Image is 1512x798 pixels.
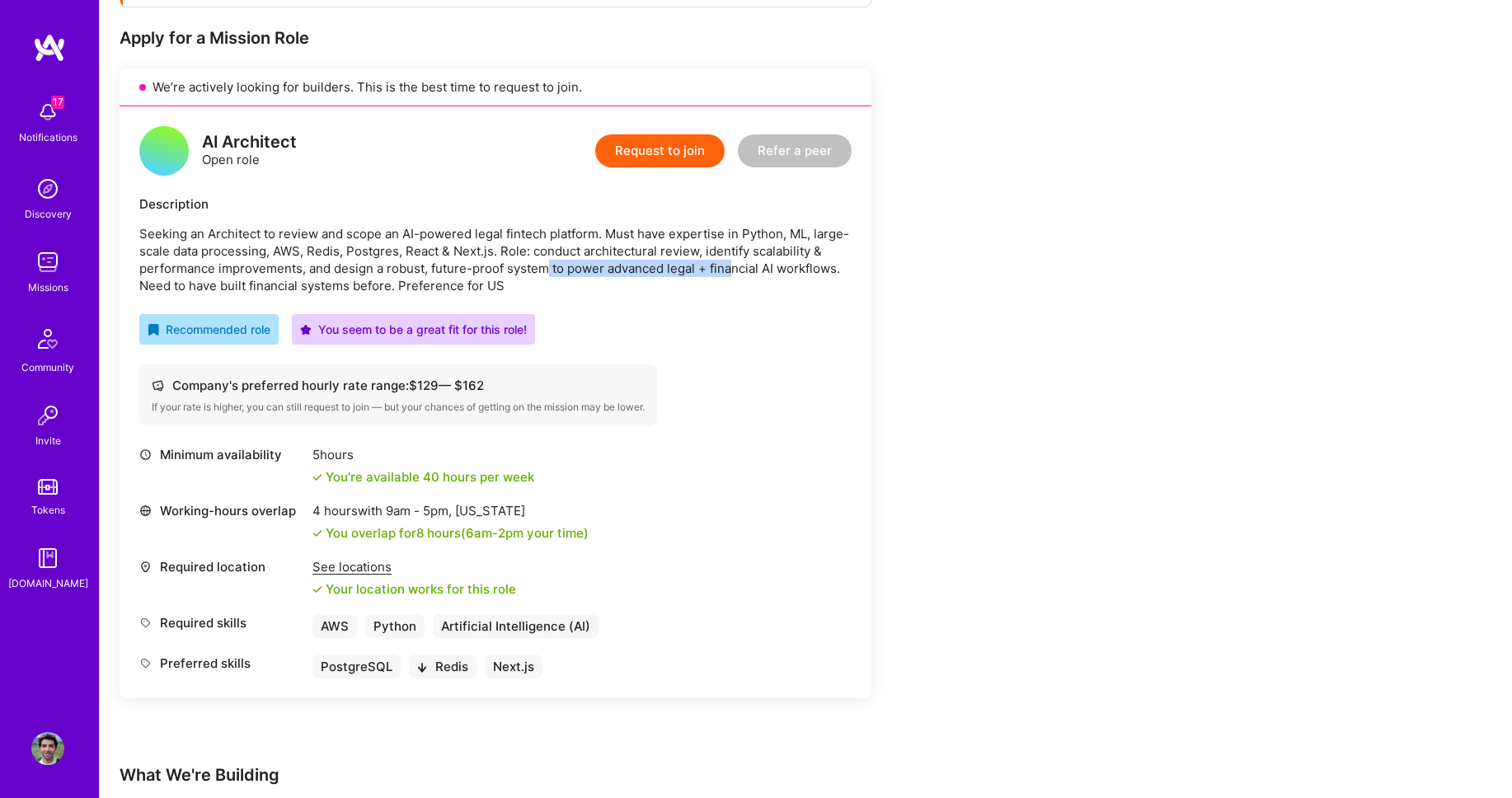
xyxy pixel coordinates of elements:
i: icon BlackArrowDown [417,663,427,673]
div: 4 hours with [US_STATE] [312,502,589,519]
div: Minimum availability [139,446,304,463]
div: Company's preferred hourly rate range: $ 129 — $ 162 [152,377,645,394]
div: Artificial Intelligence (AI) [433,614,599,638]
div: AWS [312,614,357,638]
div: You seem to be a great fit for this role! [300,321,527,338]
div: Required skills [139,614,304,631]
div: Description [139,195,852,213]
img: tokens [38,479,58,495]
img: User Avatar [31,732,64,765]
div: 5 hours [312,446,534,463]
i: icon World [139,505,152,517]
div: Preferred skills [139,655,304,672]
div: Apply for a Mission Role [120,27,871,49]
div: Recommended role [148,321,270,338]
div: What We're Building [120,764,1109,786]
img: discovery [31,172,64,205]
div: Python [365,614,425,638]
i: icon Check [312,472,322,482]
div: You overlap for 8 hours ( your time) [326,524,589,542]
span: 17 [51,96,64,109]
img: Invite [31,399,64,432]
img: teamwork [31,246,64,279]
i: icon PurpleStar [300,324,312,336]
div: Open role [202,134,297,168]
div: Community [21,359,74,376]
div: Redis [409,655,477,678]
img: bell [31,96,64,129]
img: logo [33,33,66,63]
button: Refer a peer [738,134,852,167]
i: icon RecommendedBadge [148,324,159,336]
div: [DOMAIN_NAME] [8,575,88,592]
div: Next.js [485,655,542,678]
button: Request to join [595,134,725,167]
div: See locations [312,558,516,575]
div: Your location works for this role [312,580,516,598]
i: icon Check [312,528,322,538]
div: Working-hours overlap [139,502,304,519]
div: Invite [35,432,61,449]
p: Seeking an Architect to review and scope an AI-powered legal fintech platform. Must have expertis... [139,225,852,294]
div: Required location [139,558,304,575]
div: Notifications [19,129,77,146]
div: PostgreSQL [312,655,401,678]
span: 9am - 5pm , [383,503,455,519]
i: icon Cash [152,379,164,392]
div: You're available 40 hours per week [312,468,534,486]
i: icon Tag [139,617,152,629]
i: icon Check [312,584,322,594]
span: 6am - 2pm [466,525,524,541]
i: icon Tag [139,657,152,669]
div: If your rate is higher, you can still request to join — but your chances of getting on the missio... [152,401,645,414]
img: Community [28,319,68,359]
div: Tokens [31,501,65,519]
img: guide book [31,542,64,575]
div: Discovery [25,205,72,223]
i: icon Location [139,561,152,573]
i: icon Clock [139,448,152,461]
div: Missions [28,279,68,296]
div: AI Architect [202,134,297,151]
div: We’re actively looking for builders. This is the best time to request to join. [120,68,871,106]
a: User Avatar [27,732,68,765]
